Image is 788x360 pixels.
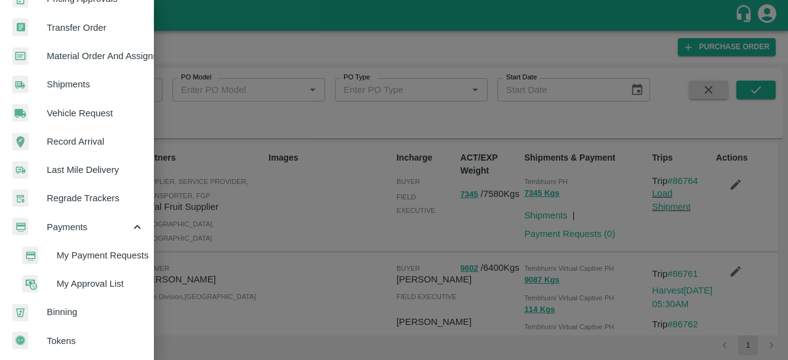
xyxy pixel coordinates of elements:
img: bin [12,304,28,321]
img: vehicle [12,104,28,122]
span: Payments [47,220,131,234]
span: My Payment Requests [57,249,144,262]
img: whTracker [12,190,28,207]
span: Material Order And Assignment [47,49,144,63]
img: recordArrival [12,133,29,150]
img: shipments [12,76,28,94]
span: Last Mile Delivery [47,163,144,177]
a: approvalMy Approval List [10,270,154,298]
img: delivery [12,161,28,179]
span: Binning [47,305,144,319]
span: Vehicle Request [47,106,144,120]
img: whTransfer [12,18,28,36]
img: payment [22,247,38,265]
img: payment [12,218,28,236]
span: Regrade Trackers [47,191,144,205]
a: paymentMy Payment Requests [10,241,154,270]
span: Record Arrival [47,135,144,148]
span: My Approval List [57,277,144,290]
span: Transfer Order [47,21,144,34]
span: Shipments [47,78,144,91]
img: centralMaterial [12,47,28,65]
img: approval [22,274,38,293]
img: tokens [12,332,28,350]
span: Tokens [47,334,144,348]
